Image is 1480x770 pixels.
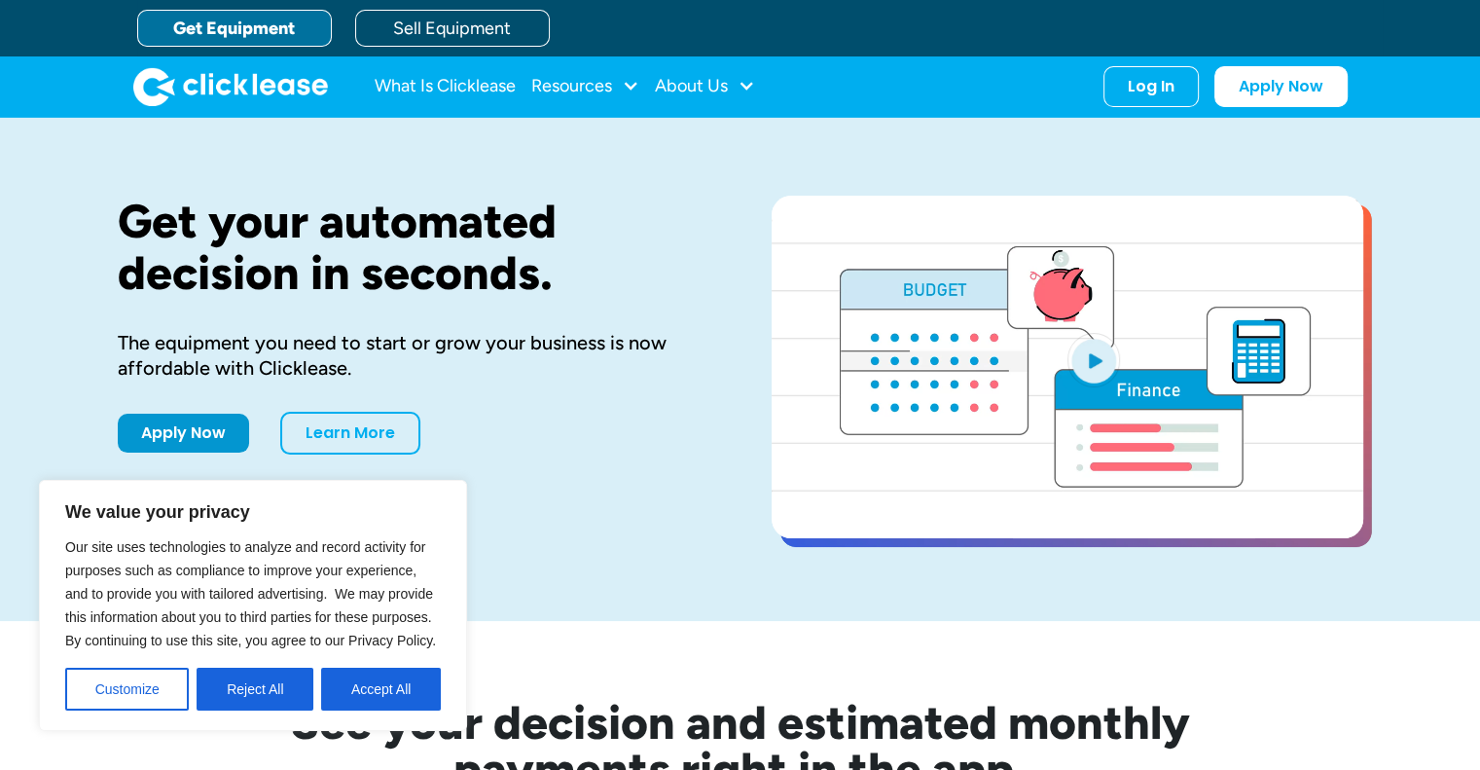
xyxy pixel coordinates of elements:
img: Clicklease logo [133,67,328,106]
a: Apply Now [1214,66,1348,107]
button: Customize [65,668,189,711]
button: Accept All [321,668,441,711]
a: Learn More [280,412,420,455]
div: We value your privacy [39,480,467,731]
span: Our site uses technologies to analyze and record activity for purposes such as compliance to impr... [65,539,436,648]
a: What Is Clicklease [375,67,516,106]
p: We value your privacy [65,500,441,524]
div: Log In [1128,77,1174,96]
a: home [133,67,328,106]
div: About Us [655,67,755,106]
a: Apply Now [118,414,249,453]
button: Reject All [197,668,313,711]
div: Resources [531,67,639,106]
a: Get Equipment [137,10,332,47]
a: open lightbox [772,196,1363,538]
h1: Get your automated decision in seconds. [118,196,709,299]
a: Sell Equipment [355,10,550,47]
img: Blue play button logo on a light blue circular background [1067,333,1120,387]
div: The equipment you need to start or grow your business is now affordable with Clicklease. [118,330,709,381]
